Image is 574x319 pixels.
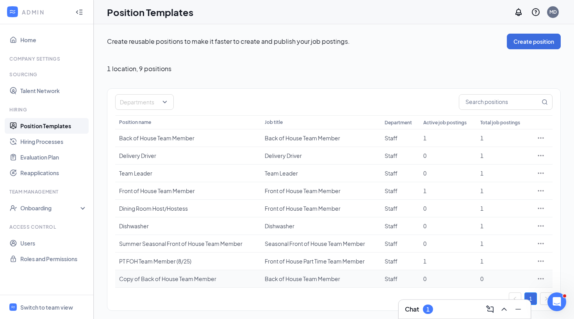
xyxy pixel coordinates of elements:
[119,119,151,125] span: Position name
[107,65,171,73] span: 1 location , 9 positions
[419,115,476,129] th: Active job postings
[9,204,17,212] svg: UserCheck
[20,149,87,165] a: Evaluation Plan
[119,204,257,212] div: Dining Room Host/Hostess
[265,169,377,177] div: Team Leader
[119,257,257,265] div: PT FOH Team Member (8/25)
[537,222,545,230] svg: Ellipses
[480,169,525,177] div: 1
[423,257,472,265] div: 1
[9,106,86,113] div: Hiring
[423,275,472,283] div: 0
[537,134,545,142] svg: Ellipses
[547,292,566,311] iframe: Intercom live chat
[426,306,430,313] div: 1
[20,303,73,311] div: Switch to team view
[20,235,87,251] a: Users
[423,240,472,247] div: 0
[476,115,529,129] th: Total job postings
[9,224,86,230] div: Access control
[537,257,545,265] svg: Ellipses
[381,165,420,182] td: Staff
[549,9,557,15] div: MD
[9,71,86,78] div: Sourcing
[513,305,523,314] svg: Minimize
[20,204,80,212] div: Onboarding
[509,292,521,305] button: left
[119,275,257,283] div: Copy of Back of House Team Member
[381,270,420,288] td: Staff
[537,169,545,177] svg: Ellipses
[265,119,283,125] span: Job title
[265,204,377,212] div: Front of House Team Member
[119,222,257,230] div: Dishwasher
[405,305,419,314] h3: Chat
[480,240,525,247] div: 1
[537,240,545,247] svg: Ellipses
[20,83,87,99] a: Talent Network
[540,292,553,305] button: right
[459,95,540,109] input: Search positions
[20,118,87,134] a: Position Templates
[512,303,524,315] button: Minimize
[514,7,523,17] svg: Notifications
[20,134,87,149] a: Hiring Processes
[423,204,472,212] div: 0
[480,152,525,159] div: 1
[119,240,257,247] div: Summer Seasonal Front of House Team Member
[20,32,87,48] a: Home
[119,134,257,142] div: Back of House Team Member
[480,222,525,230] div: 1
[11,305,16,310] svg: WorkstreamLogo
[381,182,420,200] td: Staff
[423,134,472,142] div: 1
[480,275,525,283] div: 0
[265,222,377,230] div: Dishwasher
[75,8,83,16] svg: Collapse
[485,305,495,314] svg: ComposeMessage
[423,169,472,177] div: 0
[265,240,377,247] div: Seasonal Front of House Team Member
[537,275,545,283] svg: Ellipses
[381,217,420,235] td: Staff
[540,292,553,305] li: Next Page
[265,275,377,283] div: Back of House Team Member
[498,303,510,315] button: ChevronUp
[480,257,525,265] div: 1
[525,293,537,305] a: 1
[524,292,537,305] li: 1
[423,222,472,230] div: 0
[9,56,86,62] div: Company Settings
[531,7,540,17] svg: QuestionInfo
[480,204,525,212] div: 1
[22,8,68,16] div: ADMIN
[537,152,545,159] svg: Ellipses
[423,152,472,159] div: 0
[20,165,87,181] a: Reapplications
[265,187,377,195] div: Front of House Team Member
[537,204,545,212] svg: Ellipses
[107,37,507,46] p: Create reusable positions to make it faster to create and publish your job postings.
[9,188,86,195] div: Team Management
[513,296,517,301] span: left
[265,134,377,142] div: Back of House Team Member
[480,134,525,142] div: 1
[507,34,561,49] button: Create position
[381,200,420,217] td: Staff
[381,235,420,253] td: Staff
[119,169,257,177] div: Team Leader
[381,115,420,129] th: Department
[265,257,377,265] div: Front of House Part Time Team Member
[381,147,420,165] td: Staff
[544,296,549,301] span: right
[381,129,420,147] td: Staff
[423,187,472,195] div: 1
[480,187,525,195] div: 1
[107,5,193,19] h1: Position Templates
[542,99,548,105] svg: MagnifyingGlass
[499,305,509,314] svg: ChevronUp
[509,292,521,305] li: Previous Page
[265,152,377,159] div: Delivery Driver
[119,187,257,195] div: Front of House Team Member
[381,253,420,270] td: Staff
